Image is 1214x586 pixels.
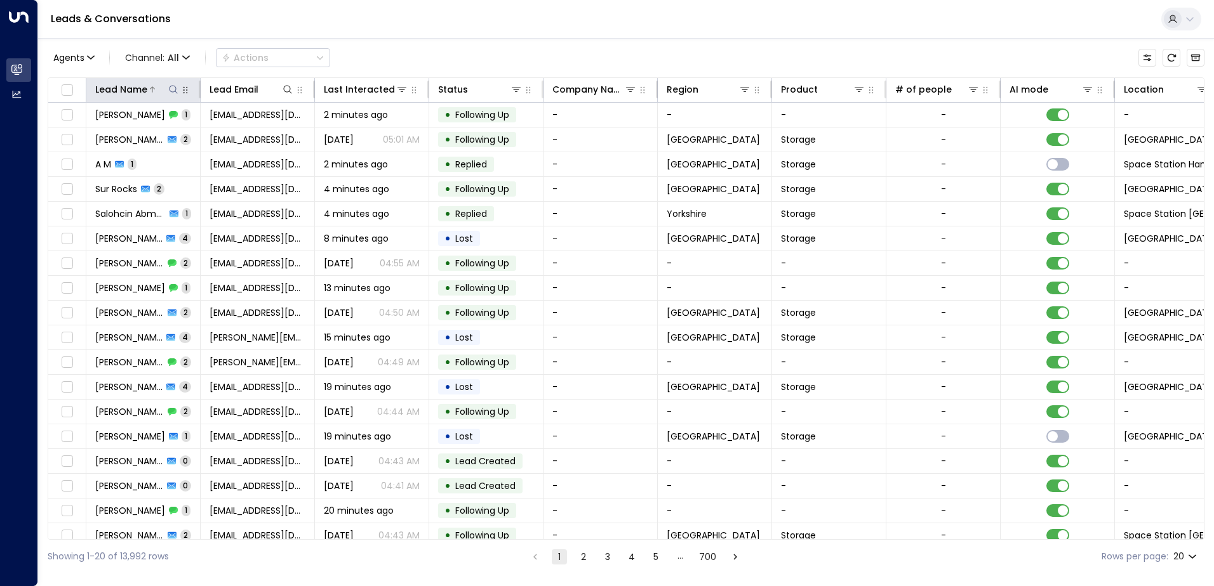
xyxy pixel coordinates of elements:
td: - [544,325,658,349]
span: Caroline Lees [95,306,164,319]
span: carolinelees7@icloud.com [210,282,305,294]
td: - [772,400,886,424]
span: Following Up [455,257,509,270]
span: Halla Neal [95,257,164,270]
span: josikyl@gmail.com [210,232,305,245]
div: AI mode [1010,82,1048,97]
span: Brenda Grant [95,133,164,146]
div: • [444,178,451,200]
nav: pagination navigation [527,549,744,564]
span: 8 minutes ago [324,232,389,245]
span: Following Up [455,529,509,542]
td: - [772,498,886,523]
button: Actions [216,48,330,67]
span: Toggle select row [59,157,75,173]
span: Dean George [95,405,164,418]
div: - [941,282,946,294]
div: - [941,504,946,517]
td: - [544,127,658,152]
span: Lost [455,232,473,245]
div: Region [667,82,698,97]
span: Channel: [120,49,195,67]
td: - [658,498,772,523]
div: - [941,207,946,220]
div: • [444,475,451,497]
span: Toggle select row [59,429,75,445]
span: 15 minutes ago [324,331,390,344]
span: Storage [781,331,816,344]
span: 4 minutes ago [324,207,389,220]
button: Go to page 5 [648,549,664,564]
button: Channel:All [120,49,195,67]
span: brendag167@yahoo.co.uk [210,133,305,146]
span: Brenda Grant [95,108,165,121]
td: - [544,301,658,325]
div: … [672,549,688,564]
p: 04:50 AM [379,306,420,319]
span: 1 [182,109,190,120]
td: - [544,177,658,201]
span: Dean George [95,381,163,393]
div: Company Name [552,82,624,97]
div: - [941,529,946,542]
span: Caroline Lees [95,282,165,294]
td: - [544,498,658,523]
span: Toggle select row [59,355,75,370]
td: - [544,276,658,300]
span: Lead Created [455,455,516,467]
div: Company Name [552,82,637,97]
div: - [941,405,946,418]
span: Toggle select all [59,82,75,98]
span: carolinelees7@icloud.com [210,306,305,319]
p: 04:43 AM [378,455,420,467]
span: Birmingham [667,232,760,245]
span: 20 minutes ago [324,504,394,517]
td: - [544,449,658,473]
span: shazinae23@hotmail.com [210,479,305,492]
span: A M [95,158,111,171]
span: Toggle select row [59,107,75,123]
span: Following Up [455,282,509,294]
td: - [544,226,658,251]
div: - [941,479,946,492]
span: Storage [781,306,816,319]
div: Product [781,82,865,97]
span: Toggle select row [59,379,75,395]
div: AI mode [1010,82,1094,97]
span: Toggle select row [59,256,75,271]
div: - [941,430,946,443]
td: - [772,276,886,300]
div: # of people [895,82,980,97]
div: • [444,129,451,150]
td: - [772,474,886,498]
div: Location [1124,82,1208,97]
td: - [772,103,886,127]
button: Go to page 2 [576,549,591,564]
span: 1 [182,431,190,441]
span: Yesterday [324,306,354,319]
span: Salohcin Abmuhs [95,207,166,220]
div: Actions [222,52,269,63]
span: 2 [180,406,191,417]
div: - [941,381,946,393]
span: Toggle select row [59,231,75,247]
span: All [168,53,179,63]
div: - [941,232,946,245]
span: 19 minutes ago [324,430,391,443]
td: - [544,375,658,399]
td: - [544,251,658,275]
span: Following Up [455,356,509,368]
span: 4 [179,233,191,244]
div: • [444,104,451,126]
div: Lead Email [210,82,258,97]
span: Following Up [455,405,509,418]
span: Shropshire [667,183,760,195]
span: Oxfordshire [667,529,760,542]
span: Sep 19, 2025 [324,455,354,467]
span: Lead Created [455,479,516,492]
span: Replied [455,207,487,220]
span: Storage [781,158,816,171]
span: Storage [781,183,816,195]
span: London [667,381,760,393]
span: Replied [455,158,487,171]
